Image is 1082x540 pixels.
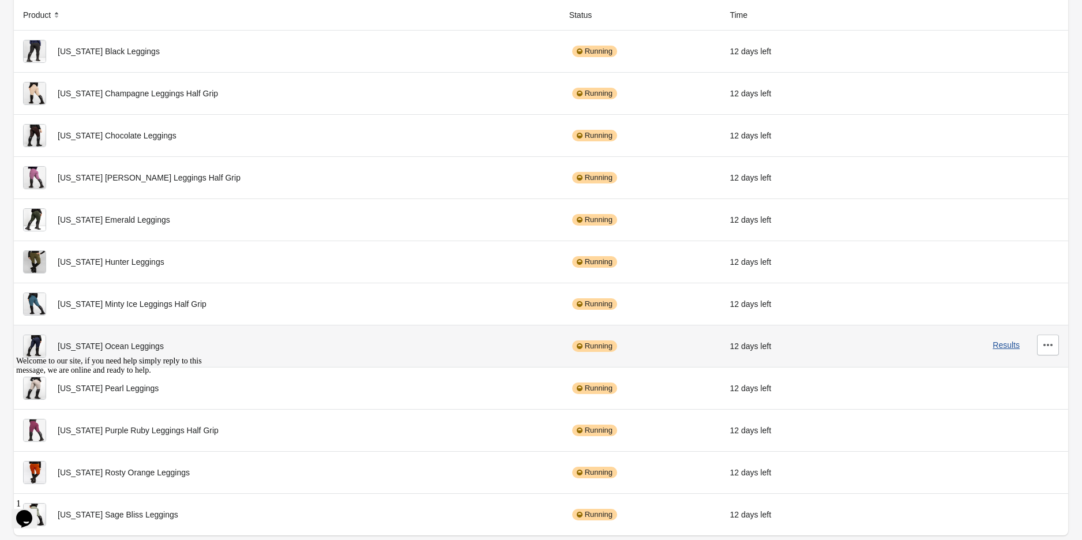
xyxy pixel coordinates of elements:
div: Running [572,130,617,141]
span: Welcome to our site, if you need help simply reply to this message, we are online and ready to help. [5,5,190,22]
div: 12 days left [730,377,850,400]
div: 12 days left [730,82,850,105]
div: Running [572,467,617,478]
div: 12 days left [730,124,850,147]
div: [US_STATE] Hunter Leggings [23,250,551,273]
div: Running [572,46,617,57]
button: Status [565,5,608,25]
button: Product [18,5,67,25]
div: 12 days left [730,419,850,442]
button: Time [725,5,764,25]
div: Running [572,382,617,394]
div: 12 days left [730,166,850,189]
div: Running [572,509,617,520]
div: Running [572,172,617,183]
div: 12 days left [730,335,850,358]
div: [US_STATE] Black Leggings [23,40,551,63]
div: 12 days left [730,40,850,63]
div: 12 days left [730,250,850,273]
div: Running [572,340,617,352]
div: 12 days left [730,208,850,231]
div: Running [572,256,617,268]
iframe: chat widget [12,494,48,528]
div: [US_STATE] Pearl Leggings [23,377,551,400]
div: [US_STATE] Champagne Leggings Half Grip [23,82,551,105]
div: [US_STATE] Chocolate Leggings [23,124,551,147]
div: Welcome to our site, if you need help simply reply to this message, we are online and ready to help. [5,5,212,23]
div: 12 days left [730,461,850,484]
div: [US_STATE] Minty Ice Leggings Half Grip [23,292,551,316]
div: [US_STATE] Purple Ruby Leggings Half Grip [23,419,551,442]
div: Running [572,88,617,99]
div: Running [572,425,617,436]
div: [US_STATE] Rosty Orange Leggings [23,461,551,484]
div: Running [572,214,617,226]
div: [US_STATE] Emerald Leggings [23,208,551,231]
div: 12 days left [730,292,850,316]
div: 12 days left [730,503,850,526]
iframe: chat widget [12,352,219,488]
div: [US_STATE] Ocean Leggings [23,335,551,358]
button: Results [993,340,1020,350]
div: Running [572,298,617,310]
div: [US_STATE] [PERSON_NAME] Leggings Half Grip [23,166,551,189]
div: [US_STATE] Sage Bliss Leggings [23,503,551,526]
